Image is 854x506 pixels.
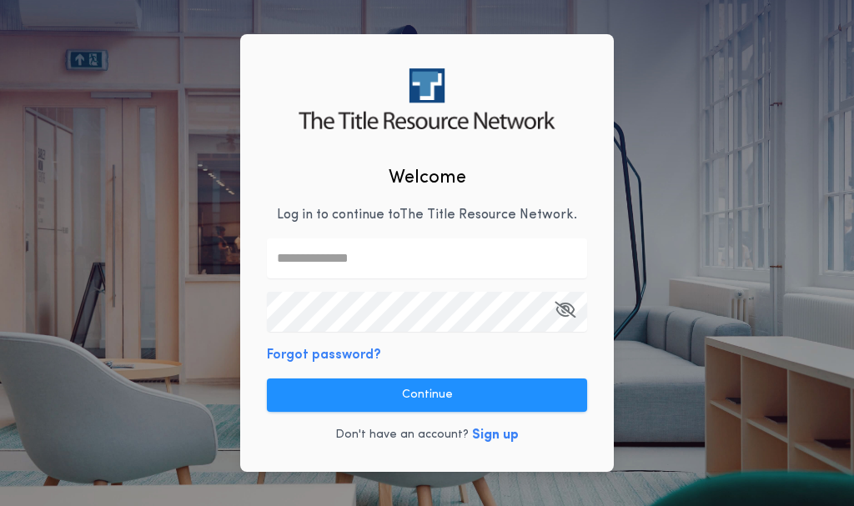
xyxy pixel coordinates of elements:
h2: Welcome [389,164,466,192]
button: Forgot password? [267,345,381,365]
button: Sign up [472,425,519,445]
p: Don't have an account? [335,427,469,443]
p: Log in to continue to The Title Resource Network . [277,205,577,225]
button: Continue [267,378,587,412]
img: logo [299,68,555,129]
